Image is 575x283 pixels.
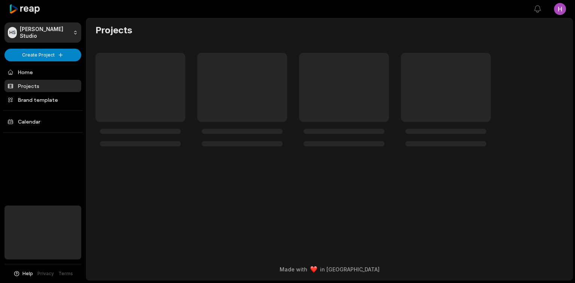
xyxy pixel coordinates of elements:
span: Help [22,270,33,277]
a: Calendar [4,115,81,128]
a: Terms [58,270,73,277]
a: Brand template [4,94,81,106]
img: heart emoji [310,266,317,273]
div: HS [8,27,17,38]
h2: Projects [95,24,132,36]
p: [PERSON_NAME] Studio [20,26,70,39]
a: Home [4,66,81,78]
a: Projects [4,80,81,92]
div: Made with in [GEOGRAPHIC_DATA] [93,265,566,273]
button: Help [13,270,33,277]
button: Create Project [4,49,81,61]
a: Privacy [37,270,54,277]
